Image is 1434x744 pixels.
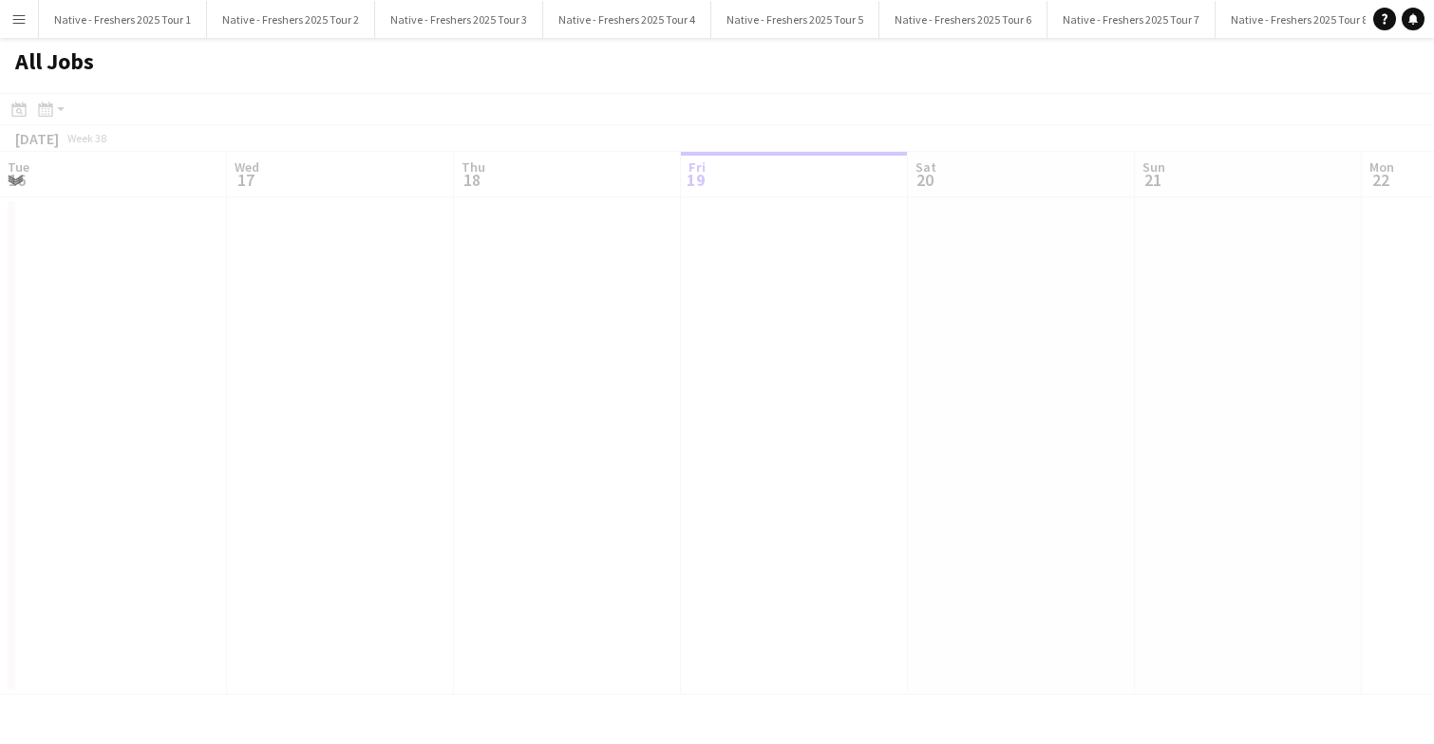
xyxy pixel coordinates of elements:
[543,1,711,38] button: Native - Freshers 2025 Tour 4
[711,1,879,38] button: Native - Freshers 2025 Tour 5
[1216,1,1384,38] button: Native - Freshers 2025 Tour 8
[879,1,1047,38] button: Native - Freshers 2025 Tour 6
[375,1,543,38] button: Native - Freshers 2025 Tour 3
[39,1,207,38] button: Native - Freshers 2025 Tour 1
[207,1,375,38] button: Native - Freshers 2025 Tour 2
[1047,1,1216,38] button: Native - Freshers 2025 Tour 7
